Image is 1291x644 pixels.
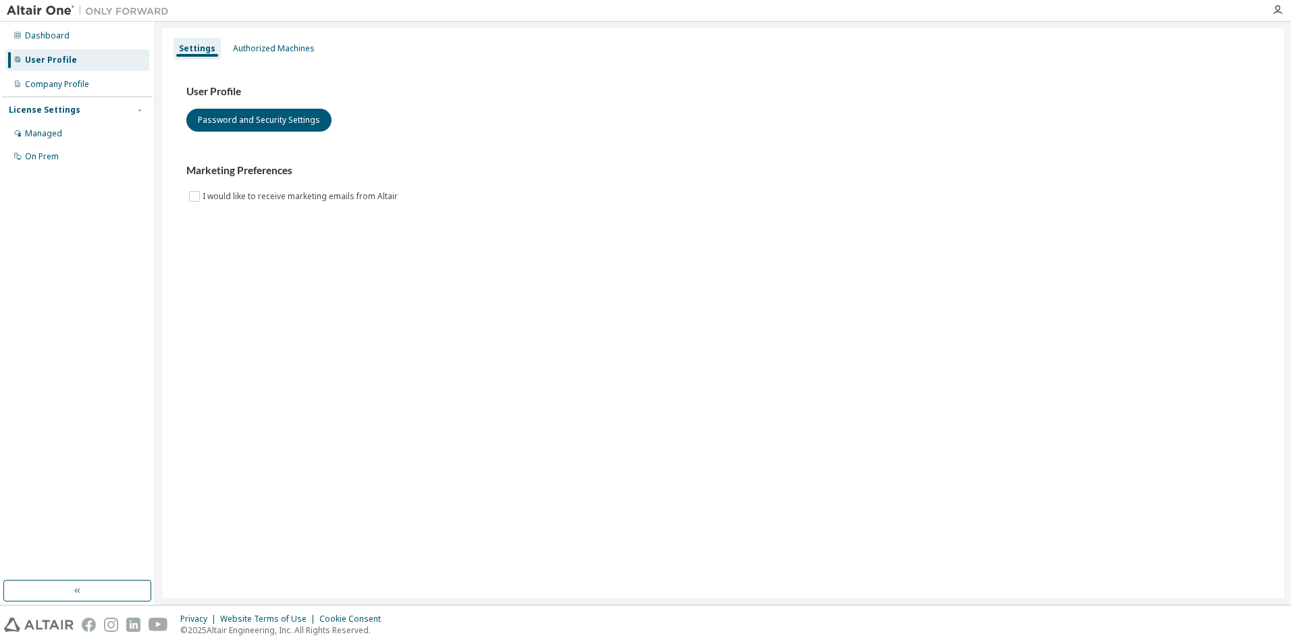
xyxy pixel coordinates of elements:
div: Settings [179,43,215,54]
img: facebook.svg [82,618,96,632]
img: linkedin.svg [126,618,140,632]
div: Company Profile [25,79,89,90]
div: User Profile [25,55,77,65]
button: Password and Security Settings [186,109,332,132]
img: Altair One [7,4,176,18]
div: Authorized Machines [233,43,315,54]
h3: User Profile [186,85,1260,99]
div: Managed [25,128,62,139]
div: Privacy [180,614,220,624]
div: On Prem [25,151,59,162]
img: altair_logo.svg [4,618,74,632]
div: Dashboard [25,30,70,41]
div: License Settings [9,105,80,115]
img: youtube.svg [149,618,168,632]
label: I would like to receive marketing emails from Altair [203,188,400,205]
h3: Marketing Preferences [186,164,1260,178]
div: Cookie Consent [319,614,389,624]
p: © 2025 Altair Engineering, Inc. All Rights Reserved. [180,624,389,636]
div: Website Terms of Use [220,614,319,624]
img: instagram.svg [104,618,118,632]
